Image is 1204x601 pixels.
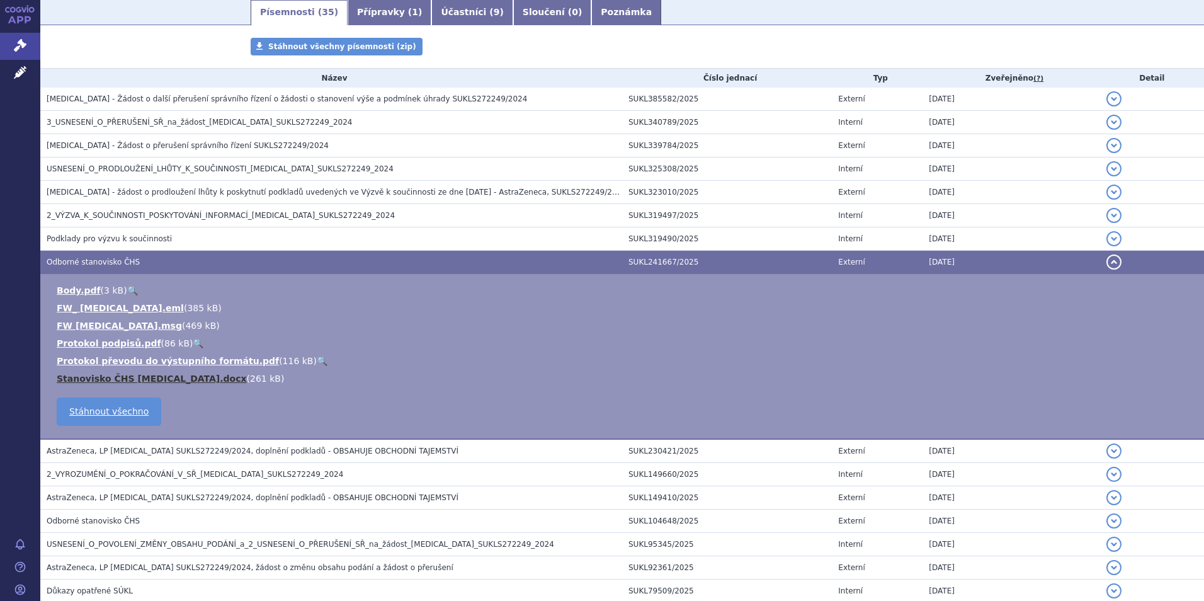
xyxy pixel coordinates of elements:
[622,510,832,533] td: SUKL104648/2025
[923,533,1099,556] td: [DATE]
[47,447,458,455] span: AstraZeneca, LP Ultomiris SUKLS272249/2024, doplnění podkladů - OBSAHUJE OBCHODNÍ TAJEMSTVÍ
[1106,467,1122,482] button: detail
[322,7,334,17] span: 35
[57,284,1191,297] li: ( )
[838,118,863,127] span: Interní
[1106,185,1122,200] button: detail
[57,398,161,426] a: Stáhnout všechno
[47,470,343,479] span: 2_VYROZUMĚNÍ_O_POKRAČOVÁNÍ_V_SŘ_ULTOMIRIS_SUKLS272249_2024
[47,563,453,572] span: AstraZeneca, LP Ultomiris SUKLS272249/2024, žádost o změnu obsahu podání a žádost o přerušení
[923,486,1099,510] td: [DATE]
[838,258,865,266] span: Externí
[47,164,394,173] span: USNESENÍ_O_PRODLOUŽENÍ_LHŮTY_K_SOUČINNOSTI_ULTOMIRIS_SUKLS272249_2024
[622,69,832,88] th: Číslo jednací
[1106,583,1122,598] button: detail
[572,7,578,17] span: 0
[923,181,1099,204] td: [DATE]
[838,211,863,220] span: Interní
[838,517,865,525] span: Externí
[923,69,1099,88] th: Zveřejněno
[1106,513,1122,529] button: detail
[47,517,140,525] span: Odborné stanovisko ČHS
[838,188,865,197] span: Externí
[185,321,216,331] span: 469 kB
[838,587,863,595] span: Interní
[923,227,1099,251] td: [DATE]
[838,234,863,243] span: Interní
[838,540,863,549] span: Interní
[47,234,172,243] span: Podklady pro výzvu k součinnosti
[923,251,1099,274] td: [DATE]
[838,141,865,150] span: Externí
[622,157,832,181] td: SUKL325308/2025
[923,556,1099,580] td: [DATE]
[832,69,923,88] th: Typ
[283,356,314,366] span: 116 kB
[838,447,865,455] span: Externí
[622,204,832,227] td: SUKL319497/2025
[923,134,1099,157] td: [DATE]
[1106,161,1122,176] button: detail
[47,211,395,220] span: 2_VÝZVA_K_SOUČINNOSTI_POSKYTOVÁNÍ_INFORMACÍ_ULTOMIRIS_SUKLS272249_2024
[47,188,627,197] span: Ultomiris - žádost o prodloužení lhůty k poskytnutí podkladů uvedených ve Výzvě k součinnosti ze ...
[1106,537,1122,552] button: detail
[622,181,832,204] td: SUKL323010/2025
[1106,208,1122,223] button: detail
[838,563,865,572] span: Externí
[250,374,281,384] span: 261 kB
[104,285,123,295] span: 3 kB
[1106,444,1122,459] button: detail
[187,303,218,313] span: 385 kB
[1106,231,1122,246] button: detail
[622,227,832,251] td: SUKL319490/2025
[57,303,184,313] a: FW_ [MEDICAL_DATA].eml
[622,111,832,134] td: SUKL340789/2025
[622,486,832,510] td: SUKL149410/2025
[622,556,832,580] td: SUKL92361/2025
[923,204,1099,227] td: [DATE]
[47,587,133,595] span: Důkazy opatřené SÚKL
[57,374,247,384] a: Stanovisko ČHS [MEDICAL_DATA].docx
[1106,138,1122,153] button: detail
[193,338,203,348] a: 🔍
[268,42,416,51] span: Stáhnout všechny písemnosti (zip)
[622,134,832,157] td: SUKL339784/2025
[47,540,554,549] span: USNESENÍ_O_POVOLENÍ_ZMĚNY_OBSAHU_PODÁNÍ_a_2_USNESENÍ_O_PŘERUŠENÍ_SŘ_na_žádost_ULTOMIRIS_SUKLS2722...
[47,141,329,150] span: Ultomiris - Žádost o přerušení správního řízení SUKLS272249/2024
[57,321,182,331] a: FW [MEDICAL_DATA].msg
[923,157,1099,181] td: [DATE]
[838,94,865,103] span: Externí
[923,463,1099,486] td: [DATE]
[923,510,1099,533] td: [DATE]
[1100,69,1204,88] th: Detail
[164,338,190,348] span: 86 kB
[251,38,423,55] a: Stáhnout všechny písemnosti (zip)
[1106,560,1122,575] button: detail
[622,251,832,274] td: SUKL241667/2025
[838,164,863,173] span: Interní
[47,258,140,266] span: Odborné stanovisko ČHS
[57,372,1191,385] li: ( )
[1033,74,1043,83] abbr: (?)
[57,355,1191,367] li: ( )
[923,439,1099,463] td: [DATE]
[127,285,138,295] a: 🔍
[923,111,1099,134] td: [DATE]
[57,285,101,295] a: Body.pdf
[1106,115,1122,130] button: detail
[622,533,832,556] td: SUKL95345/2025
[1106,91,1122,106] button: detail
[57,337,1191,350] li: ( )
[47,94,527,103] span: Ultomiris - Žádost o další přerušení správního řízení o žádosti o stanovení výše a podmínek úhrad...
[838,493,865,502] span: Externí
[57,356,279,366] a: Protokol převodu do výstupního formátu.pdf
[317,356,327,366] a: 🔍
[57,338,161,348] a: Protokol podpisů.pdf
[838,470,863,479] span: Interní
[47,118,352,127] span: 3_USNESENÍ_O_PŘERUŠENÍ_SŘ_na_žádost_ULTOMIRIS_SUKLS272249_2024
[57,319,1191,332] li: ( )
[622,439,832,463] td: SUKL230421/2025
[1106,255,1122,270] button: detail
[412,7,418,17] span: 1
[923,88,1099,111] td: [DATE]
